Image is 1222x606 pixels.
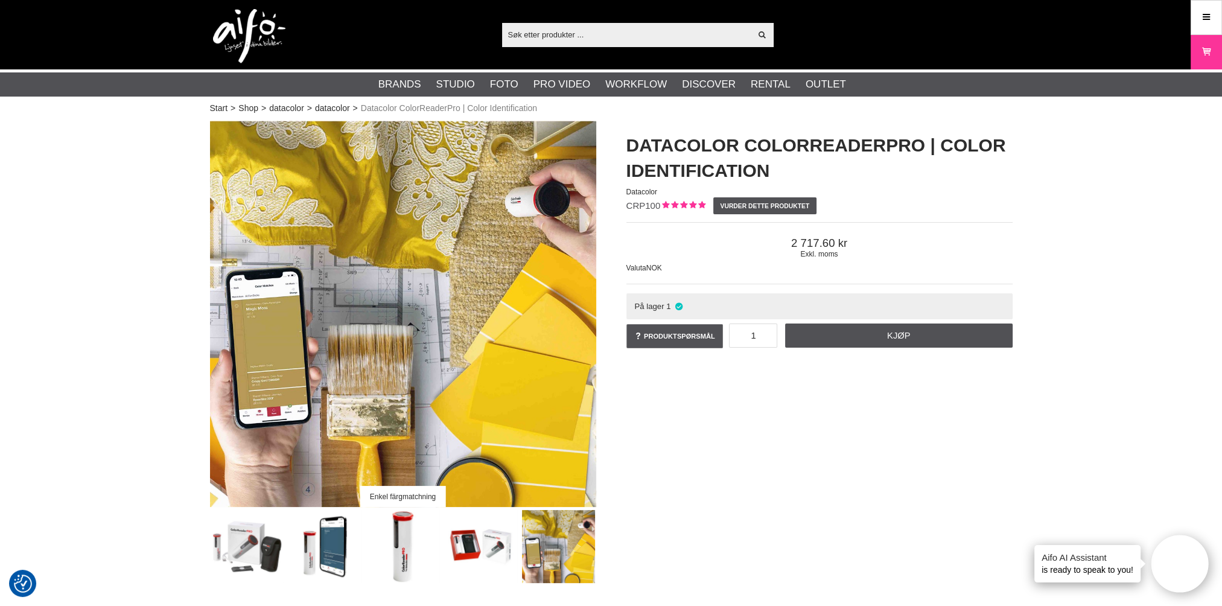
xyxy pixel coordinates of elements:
span: CRP100 [626,200,661,211]
div: Enkel färgmatchning [360,486,446,507]
img: logo.png [213,9,285,63]
img: Kompakt design med display på sidan [366,510,439,583]
img: Revisit consent button [14,575,32,593]
a: Pro Video [533,77,590,92]
span: > [231,102,235,115]
a: Vurder dette produktet [713,197,816,214]
a: Kjøp [785,324,1013,348]
img: Datacolor ColorReaderPro | Color Identification [210,121,596,507]
a: Foto [490,77,518,92]
div: Kundevurdering: 5.00 [660,200,705,212]
i: På lager [673,302,684,311]
span: På lager [634,302,664,311]
a: Studio [436,77,475,92]
h1: Datacolor ColorReaderPro | Color Identification [626,133,1013,183]
a: datacolor [269,102,304,115]
img: Levereras med väska [444,510,517,583]
span: NOK [646,264,662,272]
span: Datacolor [626,188,657,196]
span: 1 [666,302,670,311]
input: Søk etter produkter ... [502,25,751,43]
span: > [353,102,358,115]
img: Enkel färgmatchning [522,510,595,583]
span: Datacolor ColorReaderPro | Color Identification [361,102,537,115]
a: Outlet [806,77,846,92]
span: Exkl. moms [626,250,1013,258]
button: Samtykkepreferanser [14,573,32,595]
img: Datacolor ColorReaderPro | Color Identification [211,510,284,583]
span: 2 717.60 [626,237,1013,250]
a: Brands [378,77,421,92]
a: Start [210,102,228,115]
div: is ready to speak to you! [1034,545,1141,582]
a: Workflow [605,77,667,92]
h4: Aifo AI Assistant [1042,551,1133,564]
a: Rental [751,77,791,92]
a: datacolor [315,102,350,115]
a: Discover [682,77,736,92]
img: Smart styrning via app i smartphone [288,510,361,583]
a: Shop [238,102,258,115]
span: > [307,102,312,115]
a: Produktspørsmål [626,324,724,348]
span: > [261,102,266,115]
a: Enkel färgmatchning [210,121,596,507]
span: Valuta [626,264,646,272]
